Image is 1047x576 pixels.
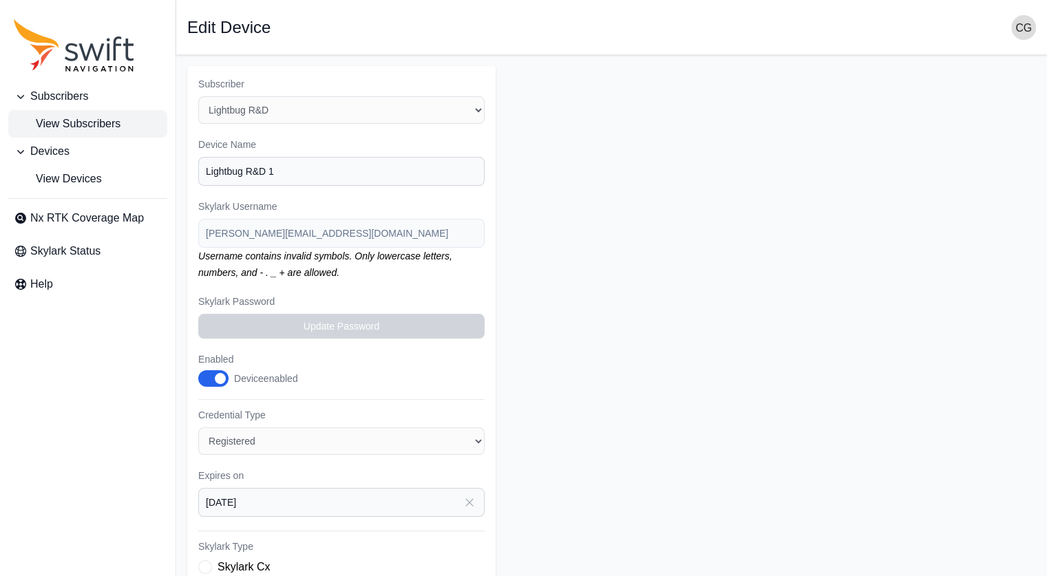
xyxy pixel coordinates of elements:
label: Enabled [198,352,313,366]
button: Update Password [198,314,485,339]
a: Help [8,270,167,298]
span: View Subscribers [14,116,120,132]
label: Skylark Type [198,540,485,553]
label: Credential Type [198,408,485,422]
span: Devices [30,143,70,160]
label: Skylark Password [198,295,485,308]
span: Help [30,276,53,292]
span: View Devices [14,171,102,187]
h1: Edit Device [187,19,271,36]
input: example-user [198,219,485,248]
a: View Subscribers [8,110,167,138]
button: Subscribers [8,83,167,110]
img: user photo [1011,15,1036,40]
label: Subscriber [198,77,485,91]
a: Skylark Status [8,237,167,265]
input: YYYY-MM-DD [198,488,485,517]
span: Skylark Status [30,243,101,259]
em: Username contains invalid symbols. Only lowercase letters, numbers, and - . _ + are allowed. [198,250,452,278]
div: Device enabled [234,372,298,385]
button: Devices [8,138,167,165]
label: Skylark Cx [218,559,270,575]
label: Device Name [198,138,485,151]
label: Skylark Username [198,200,485,213]
a: Nx RTK Coverage Map [8,204,167,232]
label: Expires on [198,469,485,482]
select: Subscriber [198,96,485,124]
span: Nx RTK Coverage Map [30,210,144,226]
input: Device #01 [198,157,485,186]
span: Subscribers [30,88,88,105]
a: View Devices [8,165,167,193]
